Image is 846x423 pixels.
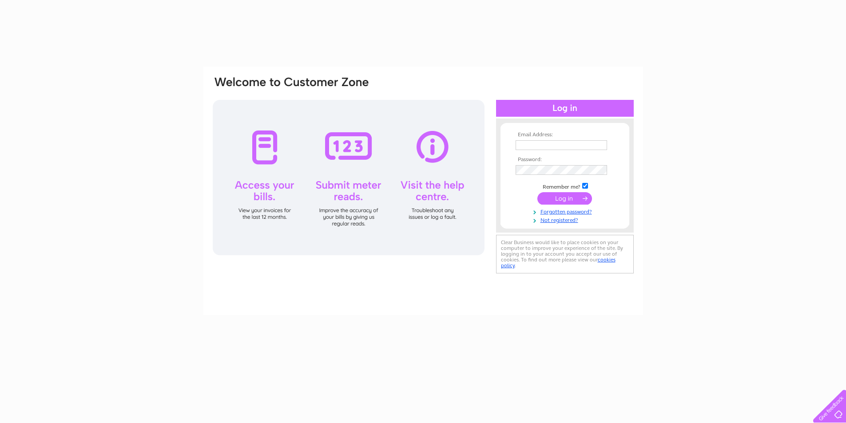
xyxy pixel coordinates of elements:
[513,132,616,138] th: Email Address:
[516,207,616,215] a: Forgotten password?
[513,182,616,190] td: Remember me?
[516,215,616,224] a: Not registered?
[501,257,616,269] a: cookies policy
[513,157,616,163] th: Password:
[537,192,592,205] input: Submit
[496,235,634,273] div: Clear Business would like to place cookies on your computer to improve your experience of the sit...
